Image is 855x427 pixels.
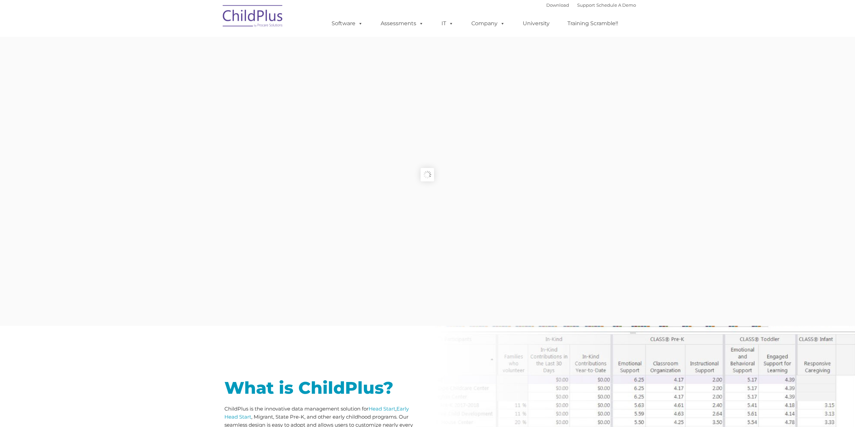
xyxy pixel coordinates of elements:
a: University [516,17,556,30]
a: Download [546,2,569,8]
font: | [546,2,636,8]
a: Schedule A Demo [596,2,636,8]
a: Assessments [374,17,430,30]
a: Training Scramble!! [561,17,625,30]
a: Head Start [369,405,395,412]
a: Support [577,2,595,8]
a: IT [435,17,460,30]
a: Early Head Start [224,405,409,420]
h1: What is ChildPlus? [224,380,423,396]
a: Company [465,17,512,30]
a: Software [325,17,370,30]
img: ChildPlus by Procare Solutions [219,0,287,34]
